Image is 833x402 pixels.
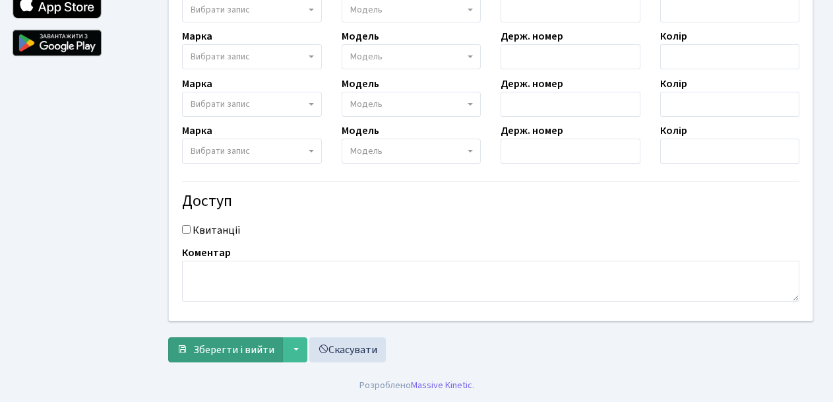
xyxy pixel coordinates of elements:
label: Модель [342,28,379,44]
label: Держ. номер [501,76,563,92]
span: Зберегти і вийти [193,343,274,357]
label: Колір [660,28,687,44]
span: Модель [350,98,383,111]
label: Марка [182,123,212,139]
button: Зберегти і вийти [168,337,283,362]
span: Вибрати запис [191,98,250,111]
h4: Доступ [182,192,799,211]
span: Вибрати запис [191,145,250,158]
label: Колір [660,76,687,92]
span: Вибрати запис [191,50,250,63]
span: Модель [350,145,383,158]
label: Модель [342,76,379,92]
label: Держ. номер [501,28,563,44]
label: Квитанції [193,222,241,238]
span: Модель [350,3,383,17]
label: Модель [342,123,379,139]
label: Держ. номер [501,123,563,139]
span: Вибрати запис [191,3,250,17]
label: Коментар [182,245,231,261]
label: Марка [182,28,212,44]
span: Модель [350,50,383,63]
label: Марка [182,76,212,92]
div: Розроблено . [359,378,474,393]
a: Massive Kinetic [411,378,472,392]
label: Колір [660,123,687,139]
a: Скасувати [309,337,386,362]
